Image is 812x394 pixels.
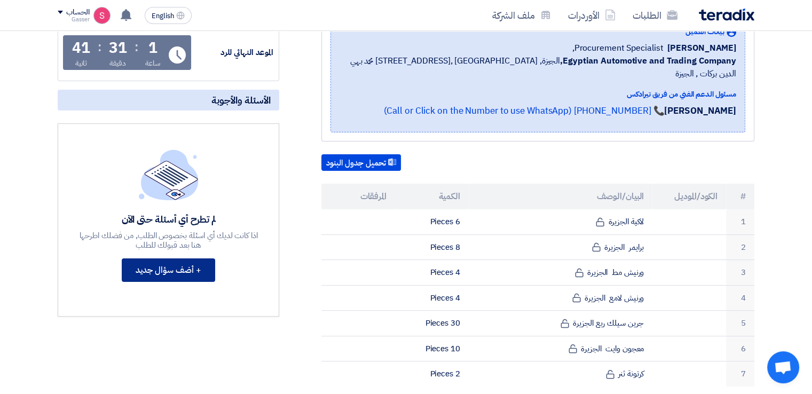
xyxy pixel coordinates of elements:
[469,184,653,209] th: البيان/الوصف
[667,42,736,54] span: [PERSON_NAME]
[193,46,273,59] div: الموعد النهائي للرد
[135,37,138,57] div: :
[726,184,754,209] th: #
[726,311,754,336] td: 5
[395,234,469,260] td: 8 Pieces
[726,285,754,311] td: 4
[145,58,161,69] div: ساعة
[58,17,89,22] div: Gasser
[321,154,401,171] button: تحميل جدول البنود
[152,12,174,20] span: English
[66,8,89,17] div: الحساب
[664,104,736,117] strong: [PERSON_NAME]
[148,41,157,56] div: 1
[395,260,469,286] td: 4 Pieces
[75,58,88,69] div: ثانية
[98,37,101,57] div: :
[93,7,111,24] img: unnamed_1748516558010.png
[624,3,686,28] a: الطلبات
[395,209,469,234] td: 6 Pieces
[469,361,653,387] td: كرتونة ثنر
[145,7,192,24] button: English
[699,9,754,21] img: Teradix logo
[469,336,653,361] td: معجون وايت الجزيرة
[726,260,754,286] td: 3
[395,361,469,387] td: 2 Pieces
[572,42,664,54] span: Procurement Specialist,
[340,89,736,100] div: مسئول الدعم الفني من فريق تيرادكس
[560,54,736,67] b: Egyptian Automotive and Trading Company,
[321,184,395,209] th: المرفقات
[484,3,559,28] a: ملف الشركة
[340,54,736,80] span: الجيزة, [GEOGRAPHIC_DATA] ,[STREET_ADDRESS] محمد بهي الدين بركات , الجيزة
[72,41,90,56] div: 41
[395,285,469,311] td: 4 Pieces
[383,104,664,117] a: 📞 [PHONE_NUMBER] (Call or Click on the Number to use WhatsApp)
[767,351,799,383] div: Open chat
[726,234,754,260] td: 2
[469,209,653,234] td: لاكية الجزيرة
[78,231,259,250] div: اذا كانت لديك أي اسئلة بخصوص الطلب, من فضلك اطرحها هنا بعد قبولك للطلب
[139,149,199,200] img: empty_state_list.svg
[122,258,215,282] button: + أضف سؤال جديد
[469,260,653,286] td: ورنيش مط الجزيرة
[395,336,469,361] td: 10 Pieces
[726,336,754,361] td: 6
[211,94,271,106] span: الأسئلة والأجوبة
[469,234,653,260] td: برايمر الجزيرة
[726,209,754,234] td: 1
[395,184,469,209] th: الكمية
[726,361,754,387] td: 7
[109,41,127,56] div: 31
[395,311,469,336] td: 30 Pieces
[685,26,724,37] span: بيانات العميل
[469,285,653,311] td: ورنيش لامع الجزيرة
[469,311,653,336] td: جرين سيلك ربع الجزيرة
[78,213,259,225] div: لم تطرح أي أسئلة حتى الآن
[109,58,126,69] div: دقيقة
[652,184,726,209] th: الكود/الموديل
[559,3,624,28] a: الأوردرات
